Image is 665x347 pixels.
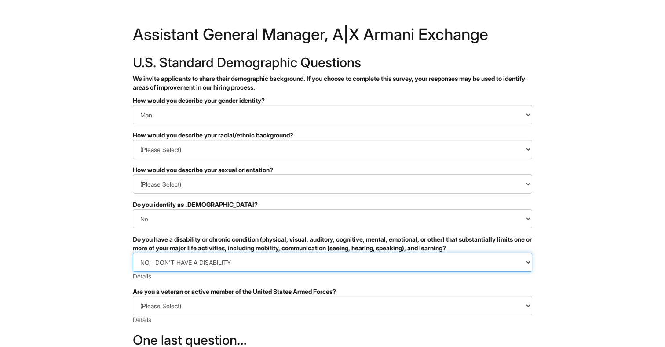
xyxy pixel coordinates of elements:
h2: U.S. Standard Demographic Questions [133,55,532,70]
select: How would you describe your racial/ethnic background? [133,140,532,159]
h1: Assistant General Manager, A|X Armani Exchange [133,26,532,47]
select: How would you describe your sexual orientation? [133,174,532,194]
select: Are you a veteran or active member of the United States Armed Forces? [133,296,532,315]
div: Do you identify as [DEMOGRAPHIC_DATA]? [133,200,532,209]
a: Details [133,316,151,323]
a: Details [133,272,151,280]
div: How would you describe your racial/ethnic background? [133,131,532,140]
select: How would you describe your gender identity? [133,105,532,124]
div: Do you have a disability or chronic condition (physical, visual, auditory, cognitive, mental, emo... [133,235,532,253]
div: How would you describe your gender identity? [133,96,532,105]
select: Do you have a disability or chronic condition (physical, visual, auditory, cognitive, mental, emo... [133,253,532,272]
div: Are you a veteran or active member of the United States Armed Forces? [133,287,532,296]
p: We invite applicants to share their demographic background. If you choose to complete this survey... [133,74,532,92]
div: How would you describe your sexual orientation? [133,166,532,174]
select: Do you identify as transgender? [133,209,532,228]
